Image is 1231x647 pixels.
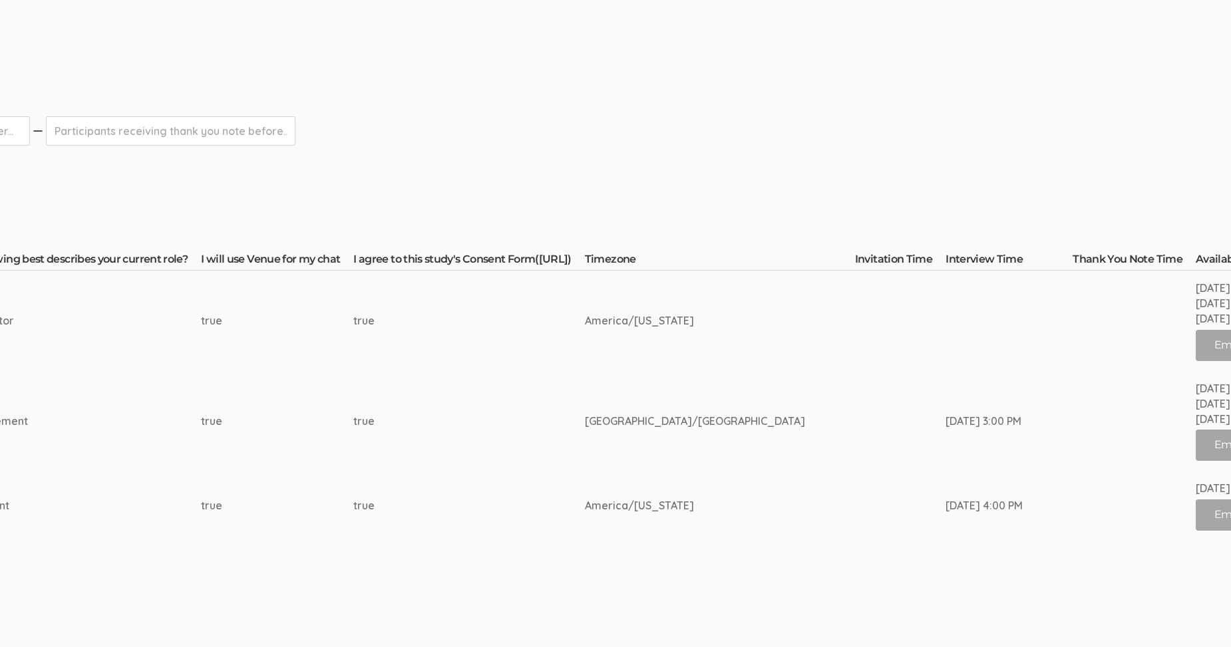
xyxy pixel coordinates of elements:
[353,414,534,429] div: true
[201,313,303,328] div: true
[31,116,45,146] img: dash.svg
[201,252,353,271] th: I will use Venue for my chat
[855,252,946,271] th: Invitation Time
[201,498,303,513] div: true
[353,252,584,271] th: I agree to this study's Consent Form([URL])
[585,371,855,471] td: [GEOGRAPHIC_DATA]/[GEOGRAPHIC_DATA]
[46,116,295,146] input: Participants receiving thank you note before...
[201,414,303,429] div: true
[946,252,1073,271] th: Interview Time
[585,252,855,271] th: Timezone
[946,414,1023,429] div: [DATE] 3:00 PM
[353,313,534,328] div: true
[585,271,855,371] td: America/[US_STATE]
[1073,252,1196,271] th: Thank You Note Time
[946,498,1023,513] div: [DATE] 4:00 PM
[585,471,855,541] td: America/[US_STATE]
[353,498,534,513] div: true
